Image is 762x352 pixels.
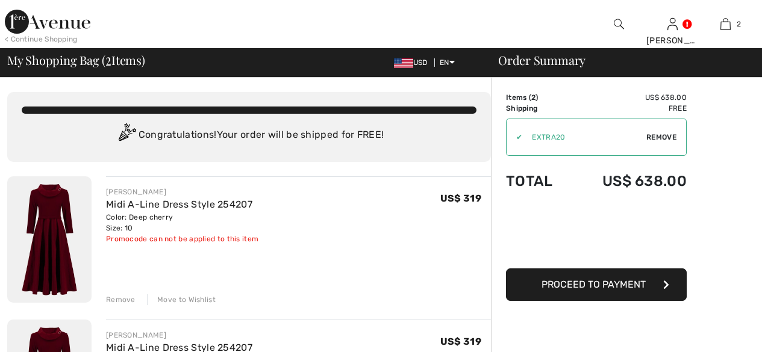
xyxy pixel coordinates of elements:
[506,268,687,301] button: Proceed to Payment
[542,279,646,290] span: Proceed to Payment
[7,54,145,66] span: My Shopping Bag ( Items)
[737,19,741,29] span: 2
[531,93,536,102] span: 2
[7,176,92,303] img: Midi A-Line Dress Style 254207
[570,103,687,114] td: Free
[106,233,258,244] div: Promocode can not be applied to this item
[614,17,624,31] img: search the website
[440,193,481,204] span: US$ 319
[720,17,731,31] img: My Bag
[106,199,252,210] a: Midi A-Line Dress Style 254207
[106,330,258,341] div: [PERSON_NAME]
[5,34,78,45] div: < Continue Shopping
[667,18,678,29] a: Sign In
[506,202,687,264] iframe: PayPal
[484,54,755,66] div: Order Summary
[522,119,646,155] input: Promo code
[506,103,570,114] td: Shipping
[147,294,216,305] div: Move to Wishlist
[570,92,687,103] td: US$ 638.00
[507,132,522,143] div: ✔
[699,17,752,31] a: 2
[394,58,413,68] img: US Dollar
[570,161,687,202] td: US$ 638.00
[646,34,699,47] div: [PERSON_NAME]
[106,294,136,305] div: Remove
[394,58,433,67] span: USD
[646,132,676,143] span: Remove
[105,51,111,67] span: 2
[440,58,455,67] span: EN
[106,212,258,233] div: Color: Deep cherry Size: 10
[440,336,481,347] span: US$ 319
[506,92,570,103] td: Items ( )
[5,10,90,34] img: 1ère Avenue
[106,187,258,197] div: [PERSON_NAME]
[22,123,476,147] div: Congratulations! Your order will be shipped for FREE!
[667,17,678,31] img: My Info
[506,161,570,202] td: Total
[114,123,139,147] img: Congratulation2.svg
